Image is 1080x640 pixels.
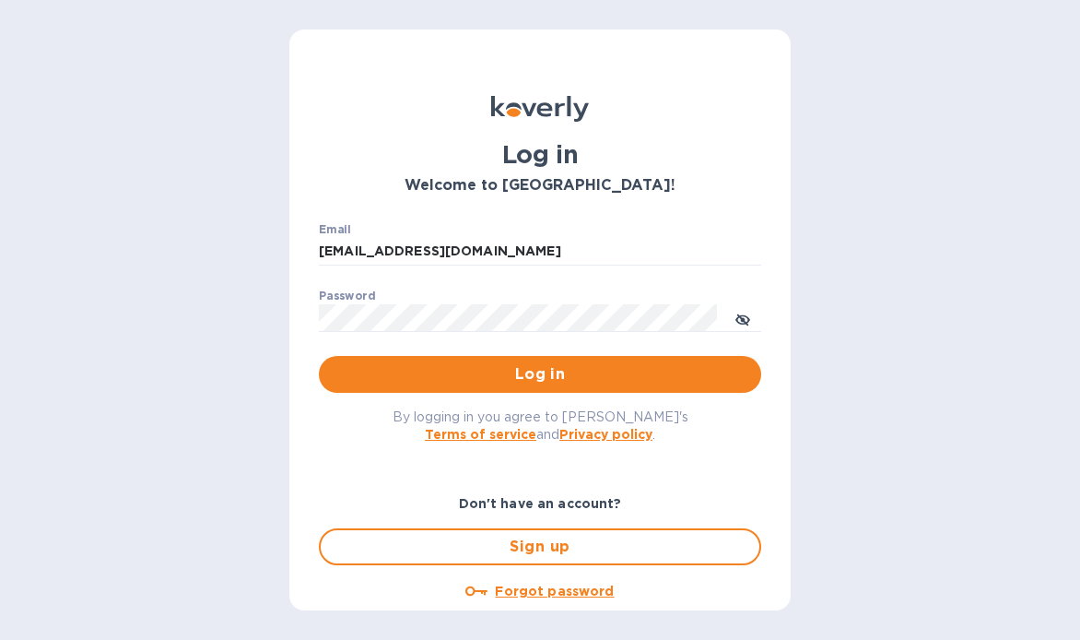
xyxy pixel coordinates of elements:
[495,584,614,599] u: Forgot password
[319,140,761,170] h1: Log in
[319,177,761,195] h3: Welcome to [GEOGRAPHIC_DATA]!
[393,409,688,442] span: By logging in you agree to [PERSON_NAME]'s and .
[335,536,745,558] span: Sign up
[491,96,589,122] img: Koverly
[319,356,761,393] button: Log in
[319,291,375,302] label: Password
[319,238,761,266] input: Enter email address
[334,363,746,385] span: Log in
[319,528,761,565] button: Sign up
[425,427,536,442] a: Terms of service
[559,427,652,442] a: Privacy policy
[724,300,761,337] button: toggle password visibility
[319,225,351,236] label: Email
[459,496,622,511] b: Don't have an account?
